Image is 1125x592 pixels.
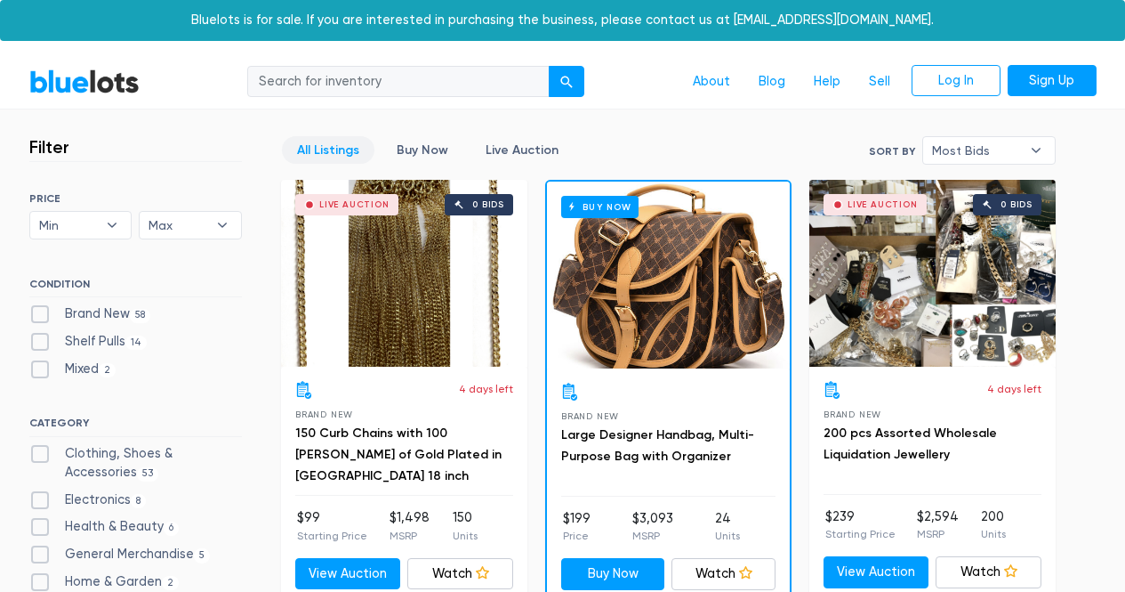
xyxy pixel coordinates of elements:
span: Min [39,212,98,239]
li: $199 [563,509,591,545]
a: Buy Now [547,182,790,369]
p: Units [981,526,1006,542]
label: Shelf Pulls [29,332,148,352]
span: Brand New [561,411,619,421]
li: $3,093 [632,509,673,545]
a: View Auction [295,558,401,590]
span: 14 [125,336,148,350]
span: 8 [131,494,147,508]
div: 0 bids [1000,200,1033,209]
h6: CONDITION [29,278,242,297]
a: View Auction [824,556,929,588]
span: 5 [194,548,211,563]
a: Buy Now [382,136,463,164]
span: Most Bids [932,137,1021,164]
a: All Listings [282,136,374,164]
span: 6 [164,522,180,536]
p: Starting Price [297,528,367,544]
p: MSRP [632,528,673,544]
span: 53 [137,467,159,482]
a: Watch [671,558,775,590]
label: Clothing, Shoes & Accessories [29,444,242,483]
label: Sort By [869,143,915,159]
h6: PRICE [29,192,242,205]
b: ▾ [1017,137,1055,164]
a: About [679,65,744,99]
a: Live Auction 0 bids [281,180,527,367]
p: Units [453,528,478,544]
p: Starting Price [825,526,896,542]
a: Sell [855,65,904,99]
p: MSRP [917,526,959,542]
a: Log In [912,65,1000,97]
span: 2 [162,576,180,590]
a: Help [800,65,855,99]
b: ▾ [93,212,131,239]
a: Watch [936,556,1041,588]
a: Live Auction 0 bids [809,180,1056,367]
li: $2,594 [917,507,959,543]
h3: Filter [29,136,69,158]
a: Buy Now [561,558,665,590]
label: Health & Beauty [29,517,180,537]
p: Price [563,528,591,544]
span: Brand New [824,410,881,419]
span: Max [149,212,207,239]
label: Electronics [29,491,147,510]
div: Live Auction [848,200,918,209]
h6: CATEGORY [29,417,242,436]
a: Blog [744,65,800,99]
p: MSRP [390,528,430,544]
span: Brand New [295,410,353,419]
li: 150 [453,508,478,544]
b: ▾ [204,212,241,239]
a: Live Auction [470,136,574,164]
label: General Merchandise [29,545,211,564]
label: Brand New [29,304,151,324]
a: Large Designer Handbag, Multi-Purpose Bag with Organizer [561,427,754,464]
p: Units [715,528,740,544]
p: 4 days left [459,381,513,397]
a: Sign Up [1008,65,1097,97]
a: 150 Curb Chains with 100 [PERSON_NAME] of Gold Plated in [GEOGRAPHIC_DATA] 18 inch [295,426,502,483]
a: 200 pcs Assorted Wholesale Liquidation Jewellery [824,426,997,462]
input: Search for inventory [247,66,550,98]
li: $239 [825,507,896,543]
h6: Buy Now [561,196,639,218]
span: 58 [130,309,151,323]
label: Home & Garden [29,572,180,592]
p: 4 days left [987,381,1041,397]
li: 24 [715,509,740,545]
label: Mixed [29,360,117,379]
li: 200 [981,507,1006,543]
li: $99 [297,508,367,544]
li: $1,498 [390,508,430,544]
a: Watch [407,558,513,590]
div: 0 bids [472,200,504,209]
a: BlueLots [29,69,140,94]
span: 2 [99,363,117,377]
div: Live Auction [319,200,390,209]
